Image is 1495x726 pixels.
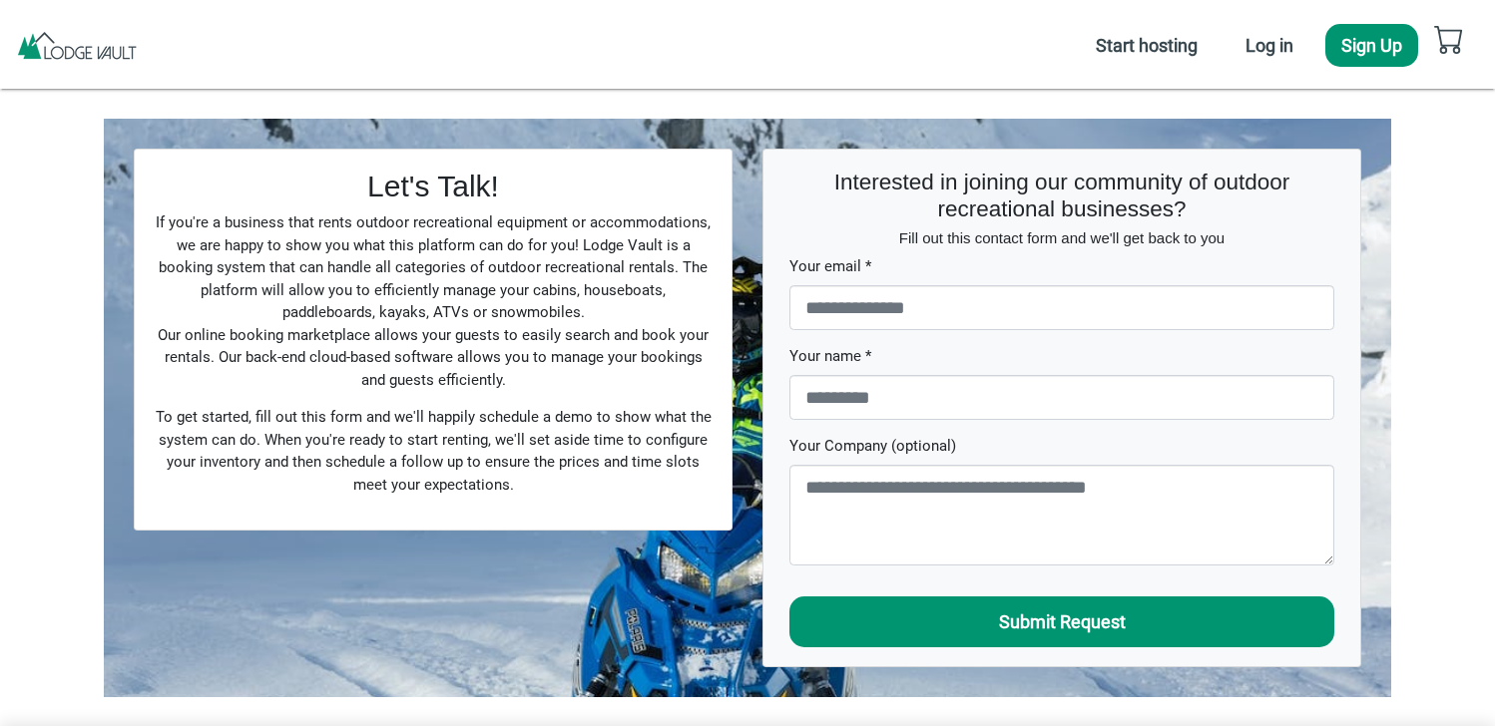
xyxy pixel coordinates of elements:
[1080,24,1214,67] button: Start hosting
[789,345,1334,368] label: Your name *
[154,324,714,392] p: Our online booking marketplace allows your guests to easily search and book your rentals. Our bac...
[789,255,1334,278] label: Your email *
[1325,24,1418,67] button: Sign Up
[154,169,714,204] h2: Let's Talk!
[789,169,1334,222] h4: Interested in joining our community of outdoor recreational businesses?
[1434,24,1464,54] svg: cart
[1096,35,1198,56] b: Start hosting
[789,229,1334,247] h6: Fill out this contact form and we'll get back to you
[15,30,139,60] img: pAKp5ICTv7cAAAAASUVORK5CYII=
[154,406,714,496] p: To get started, fill out this form and we'll happily schedule a demo to show what the system can ...
[999,611,1126,632] b: Submit Request
[1341,35,1402,56] b: Sign Up
[789,435,1334,458] label: Your Company (optional)
[789,596,1334,647] button: Submit Request
[1230,24,1309,67] button: Log in
[1246,35,1293,56] b: Log in
[135,150,732,530] div: If you're a business that rents outdoor recreational equipment or accommodations, we are happy to...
